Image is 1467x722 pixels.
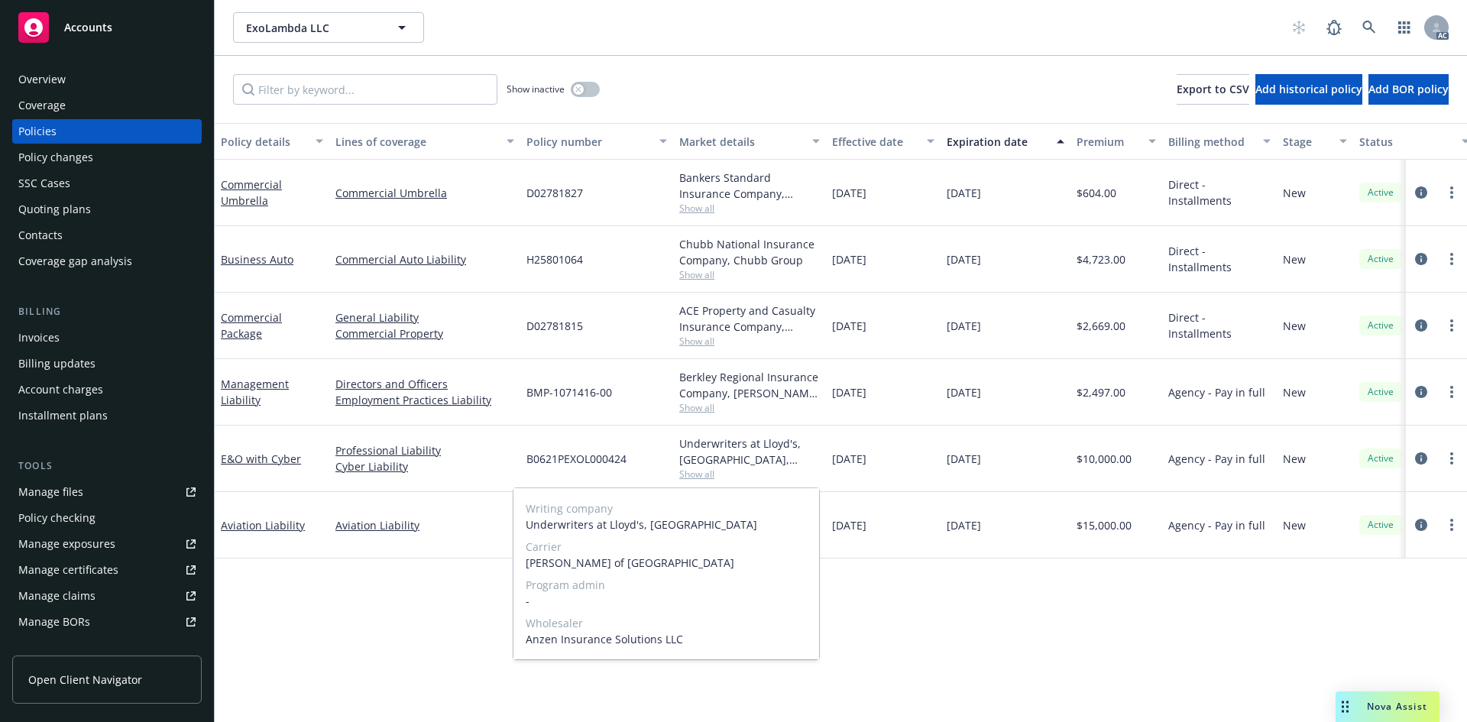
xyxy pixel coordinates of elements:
[832,251,866,267] span: [DATE]
[64,21,112,34] span: Accounts
[526,516,807,533] span: Underwriters at Lloyd's, [GEOGRAPHIC_DATA]
[1365,186,1396,199] span: Active
[679,369,820,401] div: Berkley Regional Insurance Company, [PERSON_NAME] Corporation, Anzen Insurance Solutions LLC
[1255,82,1362,96] span: Add historical policy
[12,403,202,428] a: Installment plans
[1365,319,1396,332] span: Active
[1443,383,1461,401] a: more
[679,435,820,468] div: Underwriters at Lloyd's, [GEOGRAPHIC_DATA], Lloyd's of [GEOGRAPHIC_DATA], Anzen Insurance Solutio...
[233,12,424,43] button: ExoLambda LLC
[1168,309,1271,342] span: Direct - Installments
[335,517,514,533] a: Aviation Liability
[1168,134,1254,150] div: Billing method
[12,584,202,608] a: Manage claims
[526,631,807,647] span: Anzen Insurance Solutions LLC
[18,403,108,428] div: Installment plans
[335,458,514,474] a: Cyber Liability
[832,318,866,334] span: [DATE]
[1277,123,1353,160] button: Stage
[947,318,981,334] span: [DATE]
[832,134,918,150] div: Effective date
[1412,316,1430,335] a: circleInformation
[1412,250,1430,268] a: circleInformation
[18,325,60,350] div: Invoices
[1162,123,1277,160] button: Billing method
[18,532,115,556] div: Manage exposures
[1365,385,1396,399] span: Active
[1283,134,1330,150] div: Stage
[679,236,820,268] div: Chubb National Insurance Company, Chubb Group
[1077,251,1125,267] span: $4,723.00
[947,134,1048,150] div: Expiration date
[1283,451,1306,467] span: New
[526,555,807,571] span: [PERSON_NAME] of [GEOGRAPHIC_DATA]
[1365,452,1396,465] span: Active
[12,610,202,634] a: Manage BORs
[18,145,93,170] div: Policy changes
[1077,384,1125,400] span: $2,497.00
[18,558,118,582] div: Manage certificates
[12,197,202,222] a: Quoting plans
[12,377,202,402] a: Account charges
[221,252,293,267] a: Business Auto
[335,251,514,267] a: Commercial Auto Liability
[947,384,981,400] span: [DATE]
[526,539,807,555] span: Carrier
[1283,318,1306,334] span: New
[526,384,612,400] span: BMP-1071416-00
[1443,250,1461,268] a: more
[526,251,583,267] span: H25801064
[221,452,301,466] a: E&O with Cyber
[1168,451,1265,467] span: Agency - Pay in full
[12,119,202,144] a: Policies
[947,517,981,533] span: [DATE]
[12,532,202,556] a: Manage exposures
[12,636,202,660] a: Summary of insurance
[1168,243,1271,275] span: Direct - Installments
[526,185,583,201] span: D02781827
[18,197,91,222] div: Quoting plans
[1389,12,1420,43] a: Switch app
[1443,183,1461,202] a: more
[1255,74,1362,105] button: Add historical policy
[335,185,514,201] a: Commercial Umbrella
[18,351,96,376] div: Billing updates
[221,377,289,407] a: Management Liability
[12,558,202,582] a: Manage certificates
[18,223,63,248] div: Contacts
[329,123,520,160] button: Lines of coverage
[221,177,282,208] a: Commercial Umbrella
[12,6,202,49] a: Accounts
[1365,518,1396,532] span: Active
[1177,82,1249,96] span: Export to CSV
[1365,252,1396,266] span: Active
[526,451,627,467] span: B0621PEXOL000424
[832,384,866,400] span: [DATE]
[1367,700,1427,713] span: Nova Assist
[12,506,202,530] a: Policy checking
[335,134,497,150] div: Lines of coverage
[1077,185,1116,201] span: $604.00
[947,451,981,467] span: [DATE]
[18,480,83,504] div: Manage files
[1354,12,1384,43] a: Search
[18,610,90,634] div: Manage BORs
[1368,82,1449,96] span: Add BOR policy
[12,458,202,474] div: Tools
[1284,12,1314,43] a: Start snowing
[1368,74,1449,105] button: Add BOR policy
[679,202,820,215] span: Show all
[1336,691,1439,722] button: Nova Assist
[12,171,202,196] a: SSC Cases
[18,249,132,274] div: Coverage gap analysis
[526,577,807,593] span: Program admin
[1077,318,1125,334] span: $2,669.00
[941,123,1070,160] button: Expiration date
[526,318,583,334] span: D02781815
[28,672,142,688] span: Open Client Navigator
[221,134,306,150] div: Policy details
[215,123,329,160] button: Policy details
[233,74,497,105] input: Filter by keyword...
[12,480,202,504] a: Manage files
[1443,316,1461,335] a: more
